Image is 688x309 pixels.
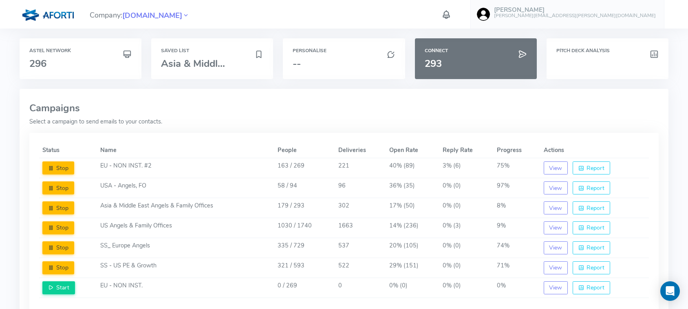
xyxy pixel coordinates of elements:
[494,278,540,298] td: 0%
[573,161,610,174] button: Report
[439,198,494,218] td: 0% (0)
[544,281,568,294] button: View
[439,238,494,258] td: 0% (0)
[122,10,182,20] a: [DOMAIN_NAME]
[335,218,386,238] td: 1663
[335,143,386,158] th: Deliveries
[97,198,274,218] td: Asia & Middle East Angels & Family Offices
[494,258,540,278] td: 71%
[42,181,74,194] button: Stop
[439,278,494,298] td: 0% (0)
[42,281,75,294] button: Start
[494,238,540,258] td: 74%
[274,258,335,278] td: 321 / 593
[573,221,610,234] button: Report
[97,178,274,198] td: USA - Angels, FO
[544,161,568,174] button: View
[97,258,274,278] td: SS - US PE & Growth
[425,57,442,70] span: 293
[573,181,610,194] button: Report
[274,238,335,258] td: 335 / 729
[97,238,274,258] td: SS_ Europe Angels
[42,261,74,274] button: Stop
[386,278,439,298] td: 0% (0)
[386,218,439,238] td: 14% (236)
[386,198,439,218] td: 17% (50)
[274,178,335,198] td: 58 / 94
[439,143,494,158] th: Reply Rate
[660,281,680,301] div: Open Intercom Messenger
[386,178,439,198] td: 36% (35)
[274,278,335,298] td: 0 / 269
[573,201,610,214] button: Report
[274,218,335,238] td: 1030 / 1740
[544,201,568,214] button: View
[29,57,46,70] span: 296
[544,241,568,254] button: View
[274,198,335,218] td: 179 / 293
[544,221,568,234] button: View
[477,8,490,21] img: user-image
[556,48,659,53] h6: Pitch Deck Analysis
[29,117,659,126] p: Select a campaign to send emails to your contacts.
[439,258,494,278] td: 0% (0)
[544,181,568,194] button: View
[386,258,439,278] td: 29% (151)
[494,158,540,178] td: 75%
[386,238,439,258] td: 20% (105)
[335,258,386,278] td: 522
[544,261,568,274] button: View
[29,48,132,53] h6: Astel Network
[29,103,659,113] h3: Campaigns
[97,143,274,158] th: Name
[42,161,74,174] button: Stop
[161,48,263,53] h6: Saved List
[540,143,649,158] th: Actions
[573,281,610,294] button: Report
[335,198,386,218] td: 302
[161,57,225,70] span: Asia & Middl...
[42,221,74,234] button: Stop
[494,218,540,238] td: 9%
[439,178,494,198] td: 0% (0)
[335,178,386,198] td: 96
[573,241,610,254] button: Report
[97,218,274,238] td: US Angels & Family Offices
[97,158,274,178] td: EU - NON INST. #2
[122,10,182,21] span: [DOMAIN_NAME]
[494,178,540,198] td: 97%
[42,241,74,254] button: Stop
[274,143,335,158] th: People
[97,278,274,298] td: EU - NON INST.
[494,143,540,158] th: Progress
[293,57,301,70] span: --
[386,158,439,178] td: 40% (89)
[293,48,395,53] h6: Personalise
[90,7,190,22] span: Company:
[439,158,494,178] td: 3% (6)
[494,7,656,13] h5: [PERSON_NAME]
[573,261,610,274] button: Report
[274,158,335,178] td: 163 / 269
[335,238,386,258] td: 537
[494,13,656,18] h6: [PERSON_NAME][EMAIL_ADDRESS][PERSON_NAME][DOMAIN_NAME]
[439,218,494,238] td: 0% (3)
[39,143,97,158] th: Status
[425,48,527,53] h6: Connect
[494,198,540,218] td: 8%
[335,158,386,178] td: 221
[42,201,74,214] button: Stop
[386,143,439,158] th: Open Rate
[335,278,386,298] td: 0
